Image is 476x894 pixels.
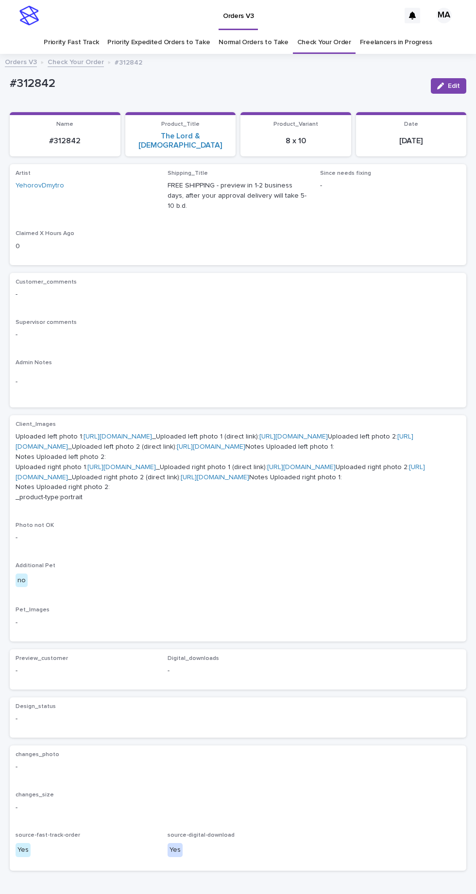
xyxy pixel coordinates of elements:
[16,320,77,325] span: Supervisor comments
[44,31,99,54] a: Priority Fast Track
[16,792,54,798] span: changes_size
[16,832,80,838] span: source-fast-track-order
[168,832,235,838] span: source-digital-download
[10,77,423,91] p: #312842
[16,136,115,146] p: #312842
[115,56,142,67] p: #312842
[219,31,289,54] a: Normal Orders to Take
[360,31,432,54] a: Freelancers in Progress
[168,666,308,676] p: -
[48,56,104,67] a: Check Your Order
[16,170,31,176] span: Artist
[16,563,55,569] span: Additional Pet
[168,656,219,661] span: Digital_downloads
[16,422,56,427] span: Client_Images
[16,533,460,543] p: -
[16,574,28,588] div: no
[16,714,156,724] p: -
[297,31,351,54] a: Check Your Order
[448,83,460,89] span: Edit
[87,464,156,471] a: [URL][DOMAIN_NAME]
[16,360,52,366] span: Admin Notes
[246,136,345,146] p: 8 x 10
[16,704,56,709] span: Design_status
[56,121,73,127] span: Name
[84,433,152,440] a: [URL][DOMAIN_NAME]
[16,762,460,772] p: -
[404,121,418,127] span: Date
[320,181,460,191] p: -
[19,6,39,25] img: stacker-logo-s-only.png
[320,170,371,176] span: Since needs fixing
[16,231,74,236] span: Claimed X Hours Ago
[181,474,249,481] a: [URL][DOMAIN_NAME]
[16,803,460,813] p: -
[107,31,210,54] a: Priority Expedited Orders to Take
[16,330,460,340] p: -
[16,377,460,387] p: -
[16,843,31,857] div: Yes
[16,181,64,191] a: YehorovDmytro
[16,607,50,613] span: Pet_Images
[16,752,59,758] span: changes_photo
[5,56,37,67] a: Orders V3
[168,170,208,176] span: Shipping_Title
[16,241,156,252] p: 0
[168,181,308,211] p: FREE SHIPPING - preview in 1-2 business days, after your approval delivery will take 5-10 b.d.
[267,464,336,471] a: [URL][DOMAIN_NAME]
[259,433,328,440] a: [URL][DOMAIN_NAME]
[436,8,452,23] div: MA
[16,279,77,285] span: Customer_comments
[431,78,466,94] button: Edit
[168,843,183,857] div: Yes
[16,656,68,661] span: Preview_customer
[16,618,460,628] p: -
[273,121,318,127] span: Product_Variant
[131,132,230,150] a: The Lord & [DEMOGRAPHIC_DATA]
[16,523,54,528] span: Photo not OK
[16,464,425,481] a: [URL][DOMAIN_NAME]
[16,666,156,676] p: -
[362,136,461,146] p: [DATE]
[16,432,460,503] p: Uploaded left photo 1: _Uploaded left photo 1 (direct link): Uploaded left photo 2: _Uploaded lef...
[177,443,245,450] a: [URL][DOMAIN_NAME]
[161,121,200,127] span: Product_Title
[16,289,460,300] p: -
